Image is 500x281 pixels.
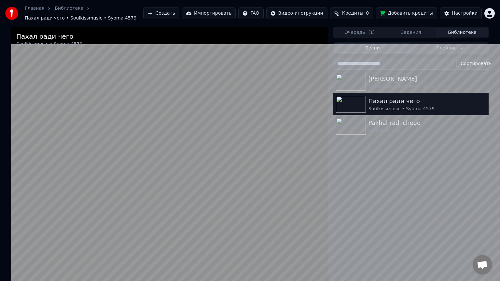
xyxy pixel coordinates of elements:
[334,28,385,37] button: Очередь
[368,84,486,90] div: Navai • [GEOGRAPHIC_DATA]
[25,5,143,21] nav: breadcrumb
[473,255,492,274] div: Открытый чат
[5,7,18,20] img: youka
[461,60,492,67] span: Сортировать
[334,43,411,53] button: Песни
[143,7,179,19] button: Создать
[266,7,327,19] button: Видео-инструкции
[368,106,486,112] div: Soulkissmusic • Syoma.4579
[452,10,478,17] div: Настройки
[238,7,263,19] button: FAQ
[368,118,486,127] div: Pakhal radi chego
[16,41,82,47] div: Soulkissmusic • Syoma.4579
[55,5,83,12] a: Библиотека
[411,43,488,53] button: Плейлисты
[368,74,486,84] div: [PERSON_NAME]
[376,7,437,19] button: Добавить кредиты
[25,15,136,21] span: Пахал ради чего • Soulkissmusic • Syoma.4579
[25,5,44,12] a: Главная
[437,28,488,37] button: Библиотека
[366,10,369,17] span: 0
[342,10,363,17] span: Кредиты
[368,127,486,134] div: Soulkissmusic
[440,7,482,19] button: Настройки
[368,29,375,36] span: ( 1 )
[368,97,486,106] div: Пахал ради чего
[182,7,236,19] button: Импортировать
[330,7,373,19] button: Кредиты0
[385,28,437,37] button: Задания
[16,32,82,41] div: Пахал ради чего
